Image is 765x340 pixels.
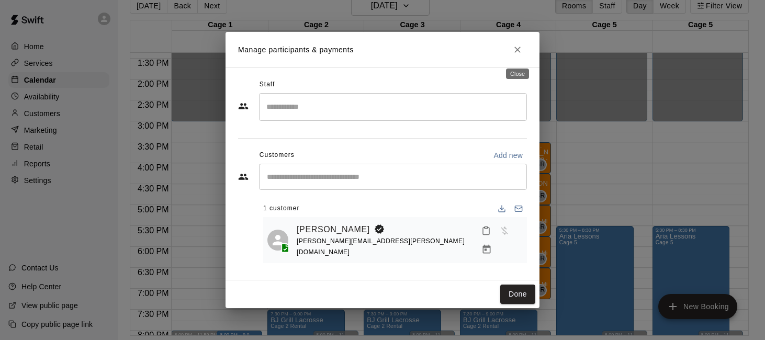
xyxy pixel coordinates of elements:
span: Has not paid [495,225,514,234]
span: Customers [260,147,295,164]
p: Manage participants & payments [238,44,354,55]
svg: Staff [238,101,249,111]
button: Mark attendance [477,222,495,240]
svg: Booking Owner [374,224,385,234]
a: [PERSON_NAME] [297,223,370,236]
button: Download list [493,200,510,217]
span: [PERSON_NAME][EMAIL_ADDRESS][PERSON_NAME][DOMAIN_NAME] [297,237,465,256]
button: Email participants [510,200,527,217]
svg: Customers [238,172,249,182]
button: Done [500,285,535,304]
div: Close [506,69,529,79]
div: Finn Cornelius [267,230,288,251]
div: Search staff [259,93,527,121]
p: Add new [493,150,523,161]
button: Manage bookings & payment [477,240,496,259]
div: Start typing to search customers... [259,164,527,190]
span: Staff [260,76,275,93]
button: Add new [489,147,527,164]
button: Close [508,40,527,59]
span: 1 customer [263,200,299,217]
